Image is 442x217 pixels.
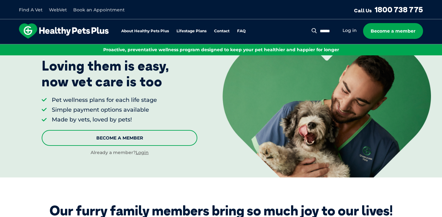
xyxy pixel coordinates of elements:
[354,5,423,14] a: Call Us1800 738 775
[136,150,149,155] a: Login
[42,150,197,156] div: Already a member?
[19,7,43,13] a: Find A Vet
[363,23,423,39] a: Become a member
[214,29,230,33] a: Contact
[103,47,339,53] span: Proactive, preventative wellness program designed to keep your pet healthier and happier for longer
[42,58,169,90] p: Loving them is easy, now vet care is too
[52,106,157,114] li: Simple payment options available
[223,39,431,177] img: <p>Loving them is easy, <br /> now vet care is too</p>
[42,130,197,146] a: Become A Member
[52,116,157,124] li: Made by vets, loved by pets!
[52,96,157,104] li: Pet wellness plans for each life stage
[237,29,246,33] a: FAQ
[49,7,67,13] a: WebVet
[354,7,372,14] span: Call Us
[121,29,169,33] a: About Healthy Pets Plus
[343,28,357,34] a: Log in
[73,7,125,13] a: Book an Appointment
[19,23,109,39] img: hpp-logo
[176,29,206,33] a: Lifestage Plans
[310,28,318,34] button: Search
